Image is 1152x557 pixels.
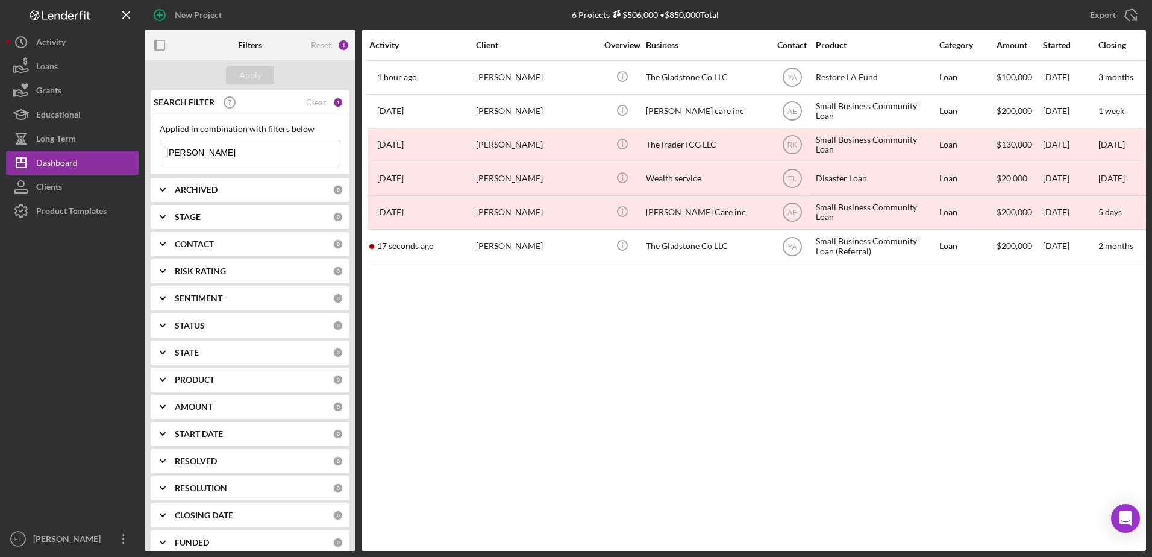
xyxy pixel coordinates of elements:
div: [PERSON_NAME] Care inc [646,197,766,228]
div: Disaster Loan [816,163,936,195]
div: Amount [997,40,1042,50]
div: 0 [333,184,343,195]
a: Grants [6,78,139,102]
button: Activity [6,30,139,54]
div: Educational [36,102,81,130]
b: RISK RATING [175,266,226,276]
div: Client [476,40,596,50]
b: STAGE [175,212,201,222]
time: [DATE] [1098,173,1125,183]
b: RESOLUTION [175,483,227,493]
b: CONTACT [175,239,214,249]
b: CLOSING DATE [175,511,233,520]
span: $200,000 [997,105,1032,116]
div: 0 [333,212,343,222]
text: TL [787,175,796,183]
div: 0 [333,320,343,331]
div: [DATE] [1043,197,1097,228]
div: Loan [939,129,995,161]
time: 2 months [1098,241,1133,251]
div: 0 [333,347,343,358]
span: $100,000 [997,72,1032,82]
button: Product Templates [6,199,139,223]
div: Activity [369,40,475,50]
div: Restore LA Fund [816,61,936,93]
a: Dashboard [6,151,139,175]
div: New Project [175,3,222,27]
div: Overview [599,40,645,50]
div: The Gladstone Co LLC [646,61,766,93]
div: 0 [333,374,343,385]
b: FUNDED [175,538,209,547]
div: Grants [36,78,61,105]
div: Started [1043,40,1097,50]
div: Long-Term [36,127,76,154]
div: Small Business Community Loan [816,197,936,228]
div: Category [939,40,995,50]
b: STATUS [175,321,205,330]
button: Educational [6,102,139,127]
time: 5 days [1098,207,1122,217]
div: [DATE] [1043,230,1097,262]
div: Product [816,40,936,50]
div: [PERSON_NAME] [30,527,108,554]
a: Loans [6,54,139,78]
div: 0 [333,510,343,521]
div: [DATE] [1043,61,1097,93]
div: Small Business Community Loan [816,129,936,161]
div: $200,000 [997,197,1042,228]
div: Dashboard [36,151,78,178]
b: Filters [238,40,262,50]
div: Loan [939,197,995,228]
div: The Gladstone Co LLC [646,230,766,262]
div: 0 [333,266,343,277]
div: Business [646,40,766,50]
div: Loan [939,230,995,262]
button: Clients [6,175,139,199]
div: TheTraderTCG LLC [646,129,766,161]
button: Export [1078,3,1146,27]
div: Product Templates [36,199,107,226]
text: YA [787,74,797,82]
div: Small Business Community Loan [816,95,936,127]
b: PRODUCT [175,375,214,385]
span: $200,000 [997,241,1032,251]
div: 0 [333,401,343,412]
b: STATE [175,348,199,357]
div: Open Intercom Messenger [1111,504,1140,533]
div: Small Business Community Loan (Referral) [816,230,936,262]
div: 1 [333,97,343,108]
div: Loan [939,61,995,93]
div: 0 [333,293,343,304]
div: $506,000 [610,10,658,20]
div: [PERSON_NAME] [476,95,596,127]
button: ET[PERSON_NAME] [6,527,139,551]
time: 2025-09-04 22:13 [377,207,404,217]
div: [PERSON_NAME] [476,129,596,161]
div: 0 [333,483,343,494]
text: ET [14,536,22,543]
div: Contact [769,40,815,50]
time: [DATE] [1098,139,1125,149]
div: Applied in combination with filters below [160,124,340,134]
b: SENTIMENT [175,294,222,303]
div: Activity [36,30,66,57]
div: Clients [36,175,62,202]
text: RK [787,141,797,149]
div: [DATE] [1043,163,1097,195]
div: Reset [311,40,331,50]
div: [DATE] [1043,129,1097,161]
time: 2025-10-14 22:50 [377,241,434,251]
div: Clear [306,98,327,107]
button: New Project [145,3,234,27]
div: 0 [333,429,343,439]
button: Apply [226,66,274,84]
div: 0 [333,239,343,250]
div: [PERSON_NAME] [476,61,596,93]
b: AMOUNT [175,402,213,412]
div: Loans [36,54,58,81]
a: Long-Term [6,127,139,151]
